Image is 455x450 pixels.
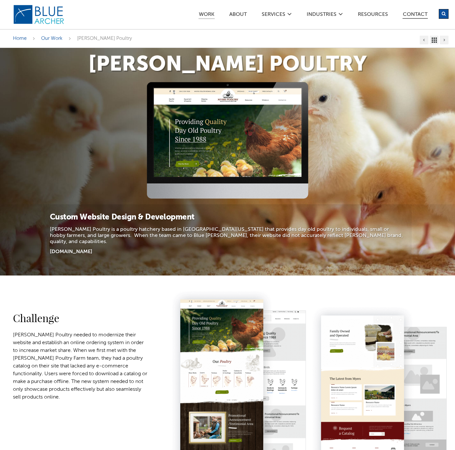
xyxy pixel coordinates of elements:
a: Work [199,12,215,19]
span: [PERSON_NAME] Poultry [77,36,132,41]
a: ABOUT [229,12,247,19]
p: [PERSON_NAME] Poultry is a poultry hatchery based in [GEOGRAPHIC_DATA][US_STATE] that provides da... [50,227,405,245]
h3: Custom Website Design & Development [50,212,405,223]
p: [PERSON_NAME] Poultry needed to modernize their website and establish an online ordering system i... [13,331,147,401]
a: SERVICES [261,12,286,19]
a: [DOMAIN_NAME] [50,249,92,254]
a: Home [13,36,27,41]
img: Blue Archer Logo [13,5,65,25]
a: Industries [306,12,337,19]
a: Resources [358,12,388,19]
h1: [PERSON_NAME] Poultry [13,54,442,75]
a: Contact [403,12,428,19]
a: Our Work [41,36,63,41]
h2: Challenge [13,313,147,323]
